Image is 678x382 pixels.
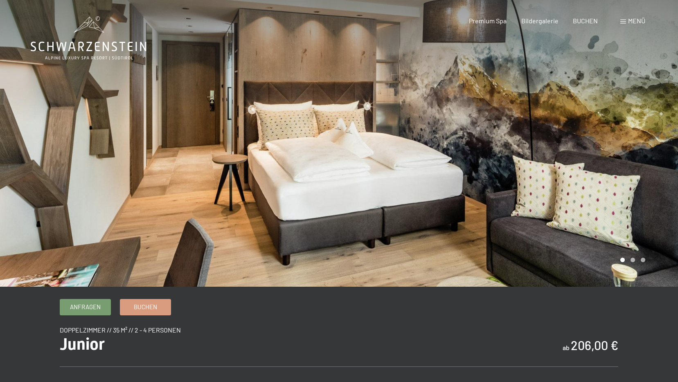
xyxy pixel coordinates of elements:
span: Junior [60,335,105,354]
a: Bildergalerie [521,17,559,25]
b: 206,00 € [571,338,618,353]
span: Doppelzimmer // 35 m² // 2 - 4 Personen [60,326,181,334]
a: Anfragen [60,299,110,315]
a: BUCHEN [573,17,598,25]
span: Buchen [134,303,157,311]
span: ab [563,344,570,351]
span: Menü [628,17,645,25]
a: Buchen [120,299,171,315]
a: Premium Spa [469,17,507,25]
span: Anfragen [70,303,101,311]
